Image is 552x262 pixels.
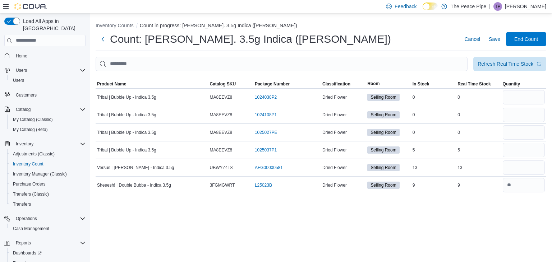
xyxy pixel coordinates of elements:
input: Dark Mode [423,3,438,10]
button: Cancel [461,32,483,46]
a: 1025027PE [255,130,277,135]
span: Inventory [13,140,86,148]
span: My Catalog (Beta) [13,127,48,132]
button: Customers [1,90,88,100]
span: In Stock [413,81,429,87]
span: My Catalog (Classic) [13,117,53,122]
div: 0 [456,111,501,119]
span: Tribal | Bubble Up - Indica 3.5g [97,147,156,153]
span: Selling Room [371,182,396,188]
span: Save [489,36,500,43]
a: My Catalog (Beta) [10,125,51,134]
span: Selling Room [367,164,399,171]
span: Catalog [13,105,86,114]
span: Cancel [464,36,480,43]
span: Dried Flower [322,147,347,153]
div: 0 [411,128,456,137]
span: Dashboards [13,250,42,256]
span: Catalog SKU [210,81,236,87]
nav: An example of EuiBreadcrumbs [96,22,546,31]
span: Users [16,67,27,73]
span: Inventory Manager (Classic) [10,170,86,178]
a: Purchase Orders [10,180,49,188]
div: 13 [456,163,501,172]
span: MA8EEVZ8 [210,130,233,135]
button: My Catalog (Classic) [7,114,88,125]
button: Home [1,51,88,61]
button: Count in progress: [PERSON_NAME]. 3.5g Indica ([PERSON_NAME]) [140,23,297,28]
div: 0 [456,93,501,102]
span: Tribal | Bubble Up - Indica 3.5g [97,130,156,135]
button: Users [1,65,88,75]
span: MA8EEVZ8 [210,147,233,153]
span: Quantity [503,81,520,87]
button: Package Number [253,80,321,88]
span: Operations [13,214,86,223]
button: Cash Management [7,224,88,234]
a: Adjustments (Classic) [10,150,57,158]
div: 0 [456,128,501,137]
span: Selling Room [367,94,399,101]
button: Operations [1,214,88,224]
span: Cash Management [13,226,49,231]
span: My Catalog (Classic) [10,115,86,124]
span: Tribal | Bubble Up - Indica 3.5g [97,112,156,118]
span: Classification [322,81,350,87]
span: Room [367,81,379,86]
span: Package Number [255,81,290,87]
span: Inventory Count [10,160,86,168]
span: Dashboards [10,249,86,257]
span: Selling Room [367,182,399,189]
span: Real Time Stock [457,81,491,87]
a: Dashboards [7,248,88,258]
div: 13 [411,163,456,172]
span: Sheeesh! | Double Bubba - Indica 3.5g [97,182,171,188]
span: Dried Flower [322,94,347,100]
span: 3FGMGWRT [210,182,235,188]
span: Transfers (Classic) [13,191,49,197]
span: End Count [514,36,538,43]
button: Inventory Counts [96,23,134,28]
span: UBWYZ4T8 [210,165,233,170]
span: Purchase Orders [13,181,46,187]
a: Transfers [10,200,34,209]
button: Inventory Manager (Classic) [7,169,88,179]
span: Selling Room [367,111,399,118]
button: Operations [13,214,40,223]
img: Cova [14,3,47,10]
span: Selling Room [371,164,396,171]
button: Inventory [1,139,88,149]
button: Adjustments (Classic) [7,149,88,159]
span: Transfers [10,200,86,209]
a: Customers [13,91,40,99]
span: Customers [13,90,86,99]
a: My Catalog (Classic) [10,115,56,124]
span: Inventory [16,141,33,147]
div: Refresh Real Time Stock [478,60,533,67]
span: Dried Flower [322,182,347,188]
span: Reports [16,240,31,246]
button: My Catalog (Beta) [7,125,88,135]
a: Dashboards [10,249,45,257]
span: Catalog [16,107,31,112]
div: 0 [411,111,456,119]
button: Catalog SKU [208,80,253,88]
span: Cash Management [10,224,86,233]
button: Transfers [7,199,88,209]
span: Dried Flower [322,165,347,170]
button: Real Time Stock [456,80,501,88]
button: Users [13,66,30,75]
button: End Count [506,32,546,46]
span: Reports [13,239,86,247]
button: Reports [1,238,88,248]
span: Users [13,66,86,75]
a: Transfers (Classic) [10,190,52,198]
button: Classification [321,80,366,88]
div: 0 [411,93,456,102]
span: Inventory Manager (Classic) [13,171,67,177]
a: Inventory Manager (Classic) [10,170,70,178]
span: Feedback [395,3,417,10]
button: Inventory Count [7,159,88,169]
span: MA8EEVZ8 [210,112,233,118]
